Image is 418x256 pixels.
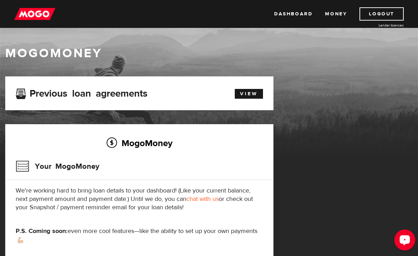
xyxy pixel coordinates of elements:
iframe: LiveChat chat widget [389,227,418,256]
a: Money [325,7,347,21]
img: mogo_logo-11ee424be714fa7cbb0f0f49df9e16ec.png [14,7,55,21]
a: chat with us [186,195,219,203]
h3: Previous loan agreements [16,88,147,97]
p: even more cool features—like the ability to set up your own payments [16,227,263,244]
h1: MogoMoney [5,46,413,61]
a: Logout [359,7,404,21]
a: View [235,89,263,99]
strong: P.S. Coming soon: [16,227,68,235]
img: strong arm emoji [18,237,23,243]
a: Dashboard [274,7,312,21]
h3: Your MogoMoney [16,157,99,175]
h2: MogoMoney [16,136,263,150]
a: Lender licences [351,23,404,28]
p: We're working hard to bring loan details to your dashboard! (Like your current balance, next paym... [16,187,263,212]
